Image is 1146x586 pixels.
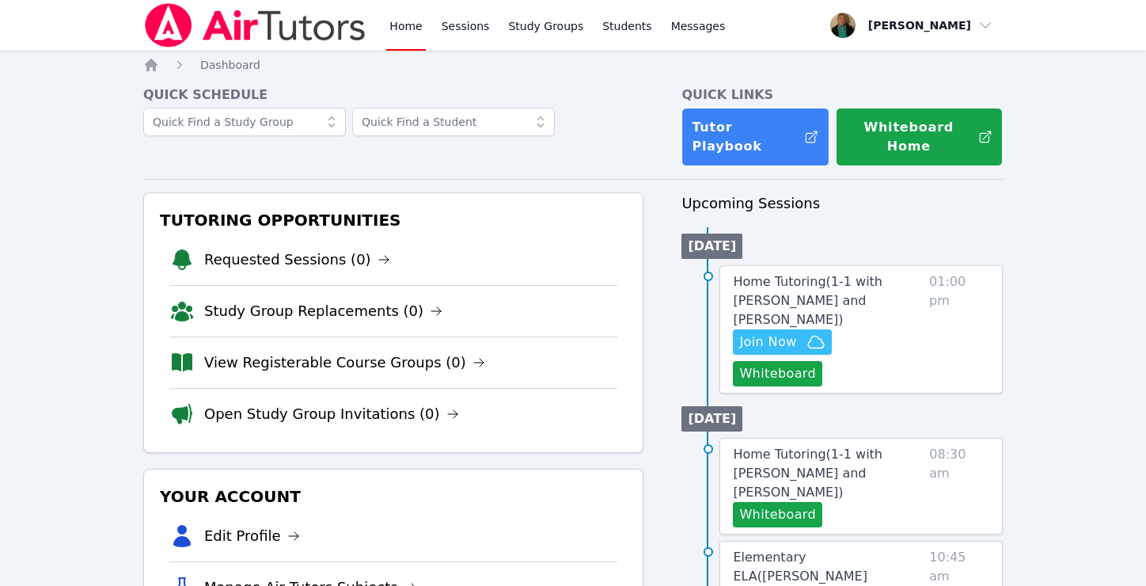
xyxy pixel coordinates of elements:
nav: Breadcrumb [143,57,1003,73]
span: 08:30 am [929,445,989,527]
button: Whiteboard [733,502,822,527]
li: [DATE] [681,406,742,432]
a: Requested Sessions (0) [204,249,390,271]
a: Edit Profile [204,525,300,547]
input: Quick Find a Study Group [143,108,346,136]
h3: Upcoming Sessions [681,192,1003,215]
span: 01:00 pm [929,272,989,386]
button: Whiteboard Home [836,108,1003,166]
span: Home Tutoring ( 1-1 with [PERSON_NAME] and [PERSON_NAME] ) [733,447,882,500]
img: Air Tutors [143,3,367,48]
span: Dashboard [200,59,260,71]
a: Study Group Replacements (0) [204,300,442,322]
a: Tutor Playbook [681,108,829,166]
span: Messages [671,18,726,34]
a: Home Tutoring(1-1 with [PERSON_NAME] and [PERSON_NAME]) [733,272,923,329]
h4: Quick Links [681,86,1003,105]
a: View Registerable Course Groups (0) [204,352,485,374]
a: Open Study Group Invitations (0) [204,403,459,425]
h3: Your Account [157,482,630,511]
button: Join Now [733,329,831,355]
span: Join Now [739,333,796,352]
a: Dashboard [200,57,260,73]
button: Whiteboard [733,361,822,386]
h3: Tutoring Opportunities [157,206,630,234]
h4: Quick Schedule [143,86,643,105]
span: Home Tutoring ( 1-1 with [PERSON_NAME] and [PERSON_NAME] ) [733,274,882,327]
li: [DATE] [681,234,742,259]
input: Quick Find a Student [352,108,555,136]
a: Home Tutoring(1-1 with [PERSON_NAME] and [PERSON_NAME]) [733,445,923,502]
